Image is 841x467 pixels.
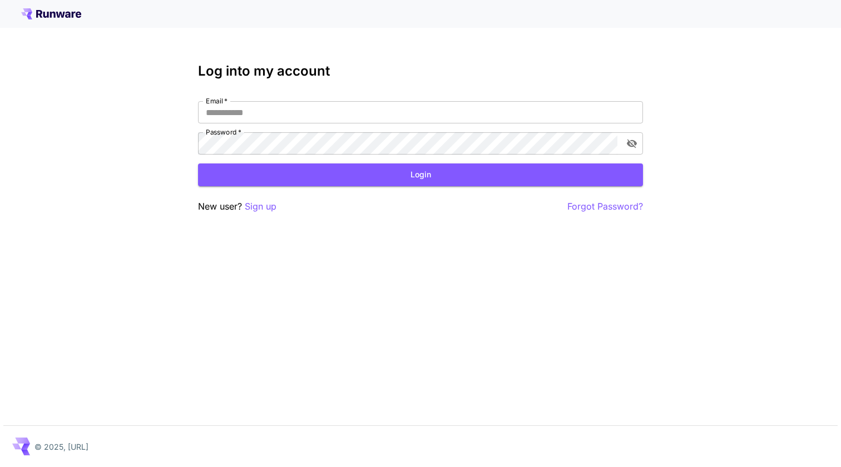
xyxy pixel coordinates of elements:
label: Password [206,127,241,137]
p: © 2025, [URL] [34,441,88,453]
button: Login [198,163,643,186]
button: Sign up [245,200,276,213]
p: New user? [198,200,276,213]
label: Email [206,96,227,106]
h3: Log into my account [198,63,643,79]
button: toggle password visibility [622,133,642,153]
button: Forgot Password? [567,200,643,213]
